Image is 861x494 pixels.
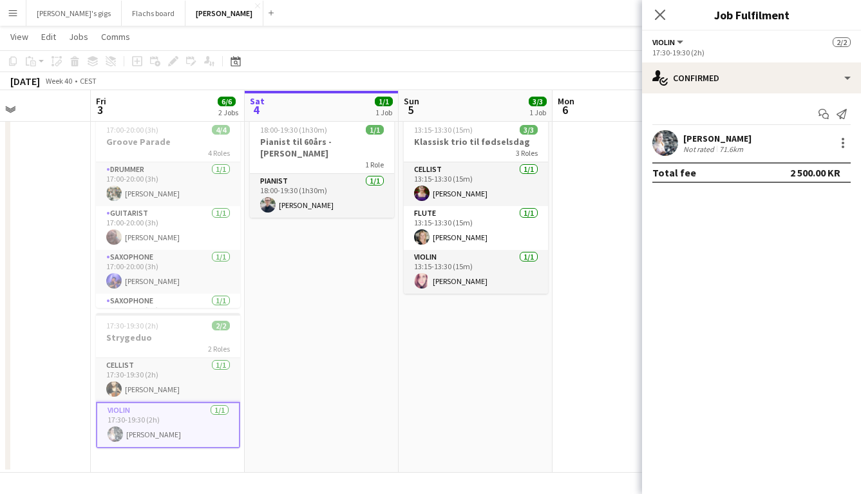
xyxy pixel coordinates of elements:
app-card-role: Cellist1/117:30-19:30 (2h)[PERSON_NAME] [96,358,240,402]
h3: Pianist til 60års - [PERSON_NAME] [250,136,394,159]
a: Edit [36,28,61,45]
span: Comms [101,31,130,43]
div: 1 Job [529,108,546,117]
a: Comms [96,28,135,45]
a: View [5,28,33,45]
app-card-role: Flute1/113:15-13:30 (15m)[PERSON_NAME] [404,206,548,250]
h3: Job Fulfilment [642,6,861,23]
a: Jobs [64,28,93,45]
span: 4/4 [212,125,230,135]
button: Flachs board [122,1,185,26]
div: [PERSON_NAME] [683,133,752,144]
span: 5 [402,102,419,117]
span: Fri [96,95,106,107]
div: CEST [80,76,97,86]
app-job-card: 17:00-20:00 (3h)4/4Groove Parade4 RolesDrummer1/117:00-20:00 (3h)[PERSON_NAME]Guitarist1/117:00-2... [96,117,240,308]
app-job-card: 17:30-19:30 (2h)2/2Strygeduo2 RolesCellist1/117:30-19:30 (2h)[PERSON_NAME]Violin1/117:30-19:30 (2... [96,313,240,448]
button: Violin [652,37,685,47]
span: 17:00-20:00 (3h) [106,125,158,135]
span: 2 Roles [208,344,230,354]
span: 1/1 [375,97,393,106]
div: 1 Job [375,108,392,117]
app-card-role: Saxophone1/117:00-20:00 (3h) [96,294,240,337]
span: 13:15-13:30 (15m) [414,125,473,135]
h3: Groove Parade [96,136,240,147]
span: Edit [41,31,56,43]
span: 3 [94,102,106,117]
app-card-role: Pianist1/118:00-19:30 (1h30m)[PERSON_NAME] [250,174,394,218]
app-card-role: Violin1/117:30-19:30 (2h)[PERSON_NAME] [96,402,240,448]
app-card-role: Guitarist1/117:00-20:00 (3h)[PERSON_NAME] [96,206,240,250]
app-job-card: 13:15-13:30 (15m)3/3Klassisk trio til fødselsdag3 RolesCellist1/113:15-13:30 (15m)[PERSON_NAME]Fl... [404,117,548,294]
span: View [10,31,28,43]
span: Mon [558,95,574,107]
button: [PERSON_NAME]'s gigs [26,1,122,26]
span: 6/6 [218,97,236,106]
span: 18:00-19:30 (1h30m) [260,125,327,135]
span: 2/2 [833,37,851,47]
span: 3/3 [520,125,538,135]
span: 4 [248,102,265,117]
span: Week 40 [43,76,75,86]
span: 1/1 [366,125,384,135]
div: 17:30-19:30 (2h) [652,48,851,57]
app-job-card: 18:00-19:30 (1h30m)1/1Pianist til 60års - [PERSON_NAME]1 RolePianist1/118:00-19:30 (1h30m)[PERSON... [250,117,394,218]
span: 3 Roles [516,148,538,158]
span: Sun [404,95,419,107]
h3: Strygeduo [96,332,240,343]
button: [PERSON_NAME] [185,1,263,26]
span: Sat [250,95,265,107]
app-card-role: Violin1/113:15-13:30 (15m)[PERSON_NAME] [404,250,548,294]
div: 71.6km [717,144,746,154]
div: 2 500.00 KR [790,166,840,179]
span: 6 [556,102,574,117]
span: 17:30-19:30 (2h) [106,321,158,330]
h3: Klassisk trio til fødselsdag [404,136,548,147]
div: Total fee [652,166,696,179]
span: 4 Roles [208,148,230,158]
span: 2/2 [212,321,230,330]
div: Not rated [683,144,717,154]
span: 1 Role [365,160,384,169]
div: Confirmed [642,62,861,93]
app-card-role: Cellist1/113:15-13:30 (15m)[PERSON_NAME] [404,162,548,206]
span: Jobs [69,31,88,43]
app-card-role: Saxophone1/117:00-20:00 (3h)[PERSON_NAME] [96,250,240,294]
app-card-role: Drummer1/117:00-20:00 (3h)[PERSON_NAME] [96,162,240,206]
span: Violin [652,37,675,47]
div: 2 Jobs [218,108,238,117]
span: 3/3 [529,97,547,106]
div: [DATE] [10,75,40,88]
